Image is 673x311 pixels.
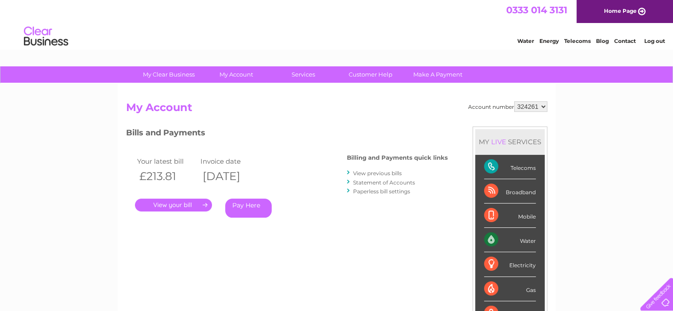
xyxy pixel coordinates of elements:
[484,203,536,228] div: Mobile
[353,170,402,177] a: View previous bills
[128,5,546,43] div: Clear Business is a trading name of Verastar Limited (registered in [GEOGRAPHIC_DATA] No. 3667643...
[614,38,636,44] a: Contact
[267,66,340,83] a: Services
[489,138,508,146] div: LIVE
[132,66,205,83] a: My Clear Business
[484,179,536,203] div: Broadband
[135,155,199,167] td: Your latest bill
[475,129,545,154] div: MY SERVICES
[484,155,536,179] div: Telecoms
[353,179,415,186] a: Statement of Accounts
[198,167,262,185] th: [DATE]
[564,38,591,44] a: Telecoms
[353,188,410,195] a: Paperless bill settings
[126,101,547,118] h2: My Account
[517,38,534,44] a: Water
[135,167,199,185] th: £213.81
[644,38,665,44] a: Log out
[539,38,559,44] a: Energy
[135,199,212,211] a: .
[596,38,609,44] a: Blog
[200,66,273,83] a: My Account
[484,277,536,301] div: Gas
[126,127,448,142] h3: Bills and Payments
[484,252,536,276] div: Electricity
[506,4,567,15] a: 0333 014 3131
[198,155,262,167] td: Invoice date
[23,23,69,50] img: logo.png
[347,154,448,161] h4: Billing and Payments quick links
[401,66,474,83] a: Make A Payment
[468,101,547,112] div: Account number
[334,66,407,83] a: Customer Help
[484,228,536,252] div: Water
[225,199,272,218] a: Pay Here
